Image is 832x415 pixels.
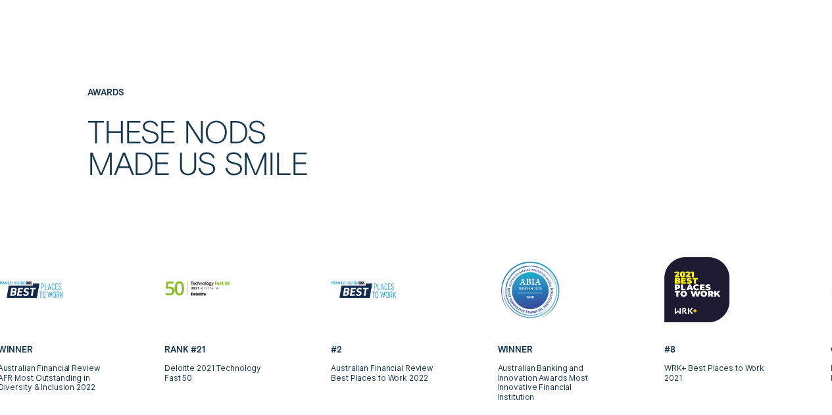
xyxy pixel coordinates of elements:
h4: Awards [87,87,411,97]
p: WRK+ Best Places to Work 2021 [664,364,769,383]
h2: These nods made us smile [87,115,411,178]
p: Australian Banking and Innovation Awards Most Innovative Financial Institution [498,364,602,403]
p: Deloitte 2021 Technology Fast 50 [164,364,269,383]
h5: Rank #21 [164,345,269,354]
p: Australian Financial Review Best Places to Work 2022 [331,364,435,383]
h5: #8 [664,345,769,354]
h5: #2 [331,345,435,354]
img: ABIA Winner 2020 [498,257,563,322]
h5: Winner [498,345,602,354]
